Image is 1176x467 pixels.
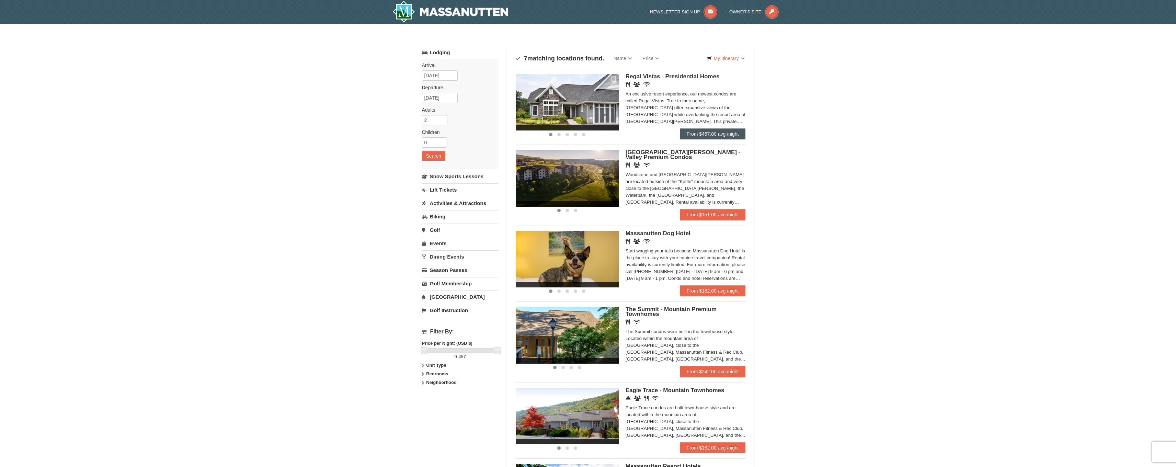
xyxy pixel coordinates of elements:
[422,46,499,59] a: Lodging
[422,353,499,360] label: -
[680,209,746,220] a: From $151.00 avg /night
[650,9,700,14] span: Newsletter Sign Up
[680,442,746,453] a: From $152.00 avg /night
[626,328,746,363] div: The Summit condos were built in the townhouse style. Located within the mountain area of [GEOGRAP...
[422,277,499,290] a: Golf Membership
[652,396,659,401] i: Wireless Internet (free)
[637,52,664,65] a: Price
[626,396,631,401] i: Concierge Desk
[626,387,724,394] span: Eagle Trace - Mountain Townhomes
[422,210,499,223] a: Biking
[626,82,630,87] i: Restaurant
[626,149,741,160] span: [GEOGRAPHIC_DATA][PERSON_NAME] - Valley Premium Condos
[626,162,630,168] i: Restaurant
[626,73,720,80] span: Regal Vistas - Presidential Homes
[650,9,717,14] a: Newsletter Sign Up
[608,52,637,65] a: Name
[680,128,746,139] a: From $457.00 avg /night
[392,1,509,23] a: Massanutten Resort
[422,151,445,161] button: Search
[392,1,509,23] img: Massanutten Resort Logo
[680,366,746,377] a: From $242.00 avg /night
[626,405,746,439] div: Eagle Trace condos are built town-house style and are located within the mountain area of [GEOGRA...
[643,82,650,87] i: Wireless Internet (free)
[422,224,499,236] a: Golf
[422,129,493,136] label: Children
[644,396,649,401] i: Restaurant
[633,162,640,168] i: Banquet Facilities
[626,319,630,324] i: Restaurant
[643,239,650,244] i: Wireless Internet (free)
[680,285,746,296] a: From $182.00 avg /night
[633,319,640,324] i: Wireless Internet (free)
[633,239,640,244] i: Banquet Facilities
[458,354,466,359] span: 457
[422,237,499,250] a: Events
[422,341,472,346] strong: Price per Night: (USD $)
[426,363,446,368] strong: Unit Type
[426,380,457,385] strong: Neighborhood
[626,248,746,282] div: Start wagging your tails because Massanutten Dog Hotel is the place to stay with your canine trav...
[422,250,499,263] a: Dining Events
[634,396,641,401] i: Conference Facilities
[422,304,499,317] a: Golf Instruction
[422,197,499,209] a: Activities & Attractions
[626,306,717,317] span: The Summit - Mountain Premium Townhomes
[422,84,493,91] label: Departure
[455,354,457,359] span: 0
[633,82,640,87] i: Banquet Facilities
[626,171,746,206] div: Woodstone and [GEOGRAPHIC_DATA][PERSON_NAME] are located outside of the "Kettle" mountain area an...
[729,9,762,14] span: Owner's Site
[422,62,493,69] label: Arrival
[422,170,499,183] a: Snow Sports Lessons
[626,91,746,125] div: An exclusive resort experience, our newest condos are called Regal Vistas. True to their name, [G...
[422,329,499,335] h4: Filter By:
[422,291,499,303] a: [GEOGRAPHIC_DATA]
[643,162,650,168] i: Wireless Internet (free)
[729,9,779,14] a: Owner's Site
[422,264,499,276] a: Season Passes
[703,53,749,64] a: My Itinerary
[626,230,690,237] span: Massanutten Dog Hotel
[524,55,527,62] span: 7
[426,371,448,376] strong: Bedrooms
[626,239,630,244] i: Restaurant
[422,106,493,113] label: Adults
[516,55,604,62] h4: matching locations found.
[422,183,499,196] a: Lift Tickets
